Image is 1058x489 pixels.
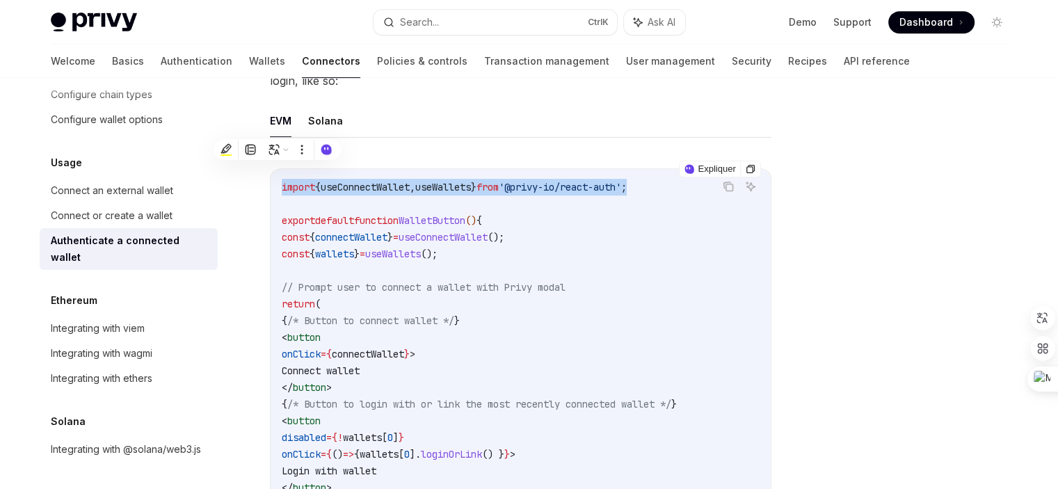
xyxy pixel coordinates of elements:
span: { [354,448,360,460]
span: } [471,181,476,193]
span: WalletButton [399,214,465,227]
span: { [332,431,337,444]
a: Connect or create a wallet [40,203,218,228]
span: } [387,231,393,243]
span: = [326,431,332,444]
span: 0 [387,431,393,444]
span: from [476,181,499,193]
span: } [399,431,404,444]
a: Dashboard [888,11,975,33]
a: Basics [112,45,144,78]
button: Toggle dark mode [986,11,1008,33]
span: const [282,248,310,260]
span: () [332,448,343,460]
span: onClick [282,348,321,360]
span: connectWallet [315,231,387,243]
span: => [343,448,354,460]
span: useConnectWallet [321,181,410,193]
span: onClick [282,448,321,460]
button: Solana [308,104,343,137]
a: Transaction management [484,45,609,78]
span: /* Button to login with or link the most recently connected wallet */ [287,398,671,410]
span: useWallets [365,248,421,260]
span: '@privy-io/react-auth' [499,181,621,193]
span: Dashboard [899,15,953,29]
span: (); [488,231,504,243]
div: Integrating with viem [51,320,145,337]
span: ! [337,431,343,444]
span: button [293,381,326,394]
button: Ask AI [624,10,685,35]
a: Policies & controls [377,45,467,78]
span: [ [382,431,387,444]
span: button [287,415,321,427]
div: Connect or create a wallet [51,207,173,224]
span: disabled [282,431,326,444]
a: Connectors [302,45,360,78]
span: > [510,448,515,460]
span: < [282,415,287,427]
a: Demo [789,15,817,29]
span: { [282,398,287,410]
span: { [326,448,332,460]
span: /* Button to connect wallet */ [287,314,454,327]
div: Search... [400,14,439,31]
a: Connect an external wallet [40,178,218,203]
a: User management [626,45,715,78]
img: light logo [51,13,137,32]
span: [ [399,448,404,460]
span: { [326,348,332,360]
a: Authentication [161,45,232,78]
span: // Prompt user to connect a wallet with Privy modal [282,281,566,294]
a: Wallets [249,45,285,78]
button: Search...CtrlK [374,10,617,35]
span: function [354,214,399,227]
span: wallets [360,448,399,460]
h5: Ethereum [51,292,97,309]
span: ]. [410,448,421,460]
button: Copy the contents from the code block [719,177,737,195]
span: () [465,214,476,227]
span: { [282,314,287,327]
a: API reference [844,45,910,78]
a: Integrating with @solana/web3.js [40,437,218,462]
a: Support [833,15,872,29]
span: Ask AI [648,15,675,29]
h5: Usage [51,154,82,171]
span: useWallets [415,181,471,193]
span: export [282,214,315,227]
span: > [326,381,332,394]
a: Integrating with wagmi [40,341,218,366]
span: { [310,248,315,260]
span: const [282,231,310,243]
span: } [404,348,410,360]
span: ] [393,431,399,444]
a: Authenticate a connected wallet [40,228,218,270]
button: EVM [270,104,291,137]
span: wallets [343,431,382,444]
span: } [454,314,460,327]
div: Integrating with wagmi [51,345,152,362]
span: Connect wallet [282,364,360,377]
span: { [310,231,315,243]
div: Integrating with @solana/web3.js [51,441,201,458]
span: < [282,331,287,344]
span: ; [621,181,627,193]
span: { [315,181,321,193]
button: Ask AI [742,177,760,195]
span: } [504,448,510,460]
div: Configure wallet options [51,111,163,128]
span: = [393,231,399,243]
span: = [321,448,326,460]
span: } [354,248,360,260]
a: Security [732,45,771,78]
span: connectWallet [332,348,404,360]
a: Integrating with viem [40,316,218,341]
a: Configure wallet options [40,107,218,132]
span: () } [482,448,504,460]
span: useConnectWallet [399,231,488,243]
span: button [287,331,321,344]
span: default [315,214,354,227]
span: loginOrLink [421,448,482,460]
span: 0 [404,448,410,460]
